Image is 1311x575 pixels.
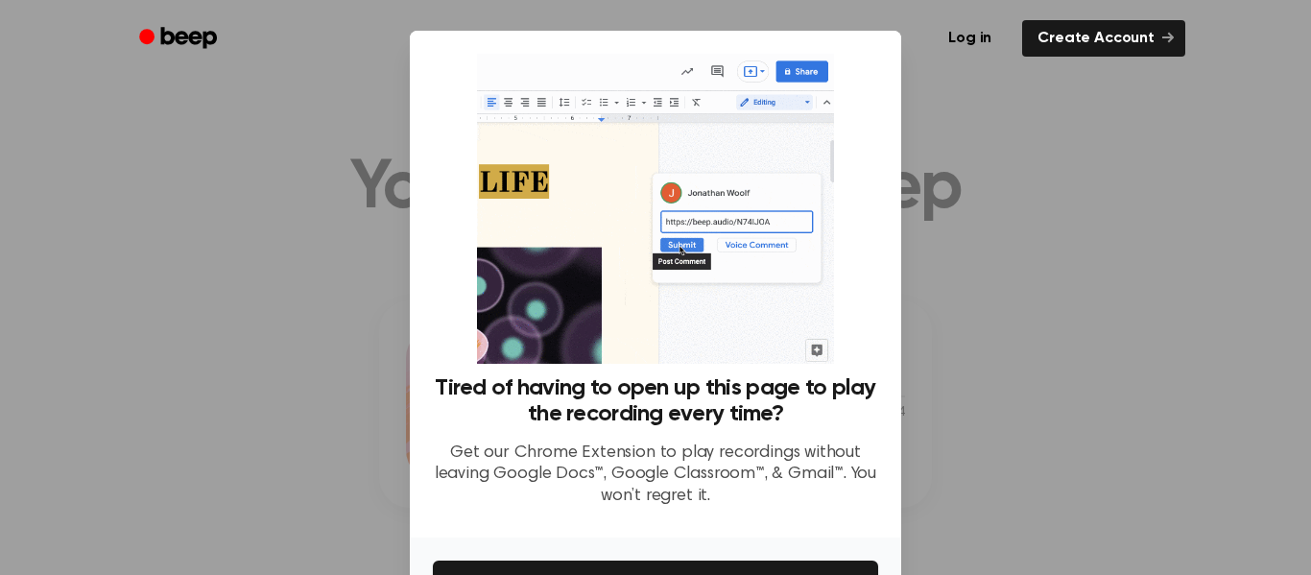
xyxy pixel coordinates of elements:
p: Get our Chrome Extension to play recordings without leaving Google Docs™, Google Classroom™, & Gm... [433,443,878,508]
a: Beep [126,20,234,58]
a: Log in [929,16,1011,60]
h3: Tired of having to open up this page to play the recording every time? [433,375,878,427]
a: Create Account [1022,20,1185,57]
img: Beep extension in action [477,54,833,364]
